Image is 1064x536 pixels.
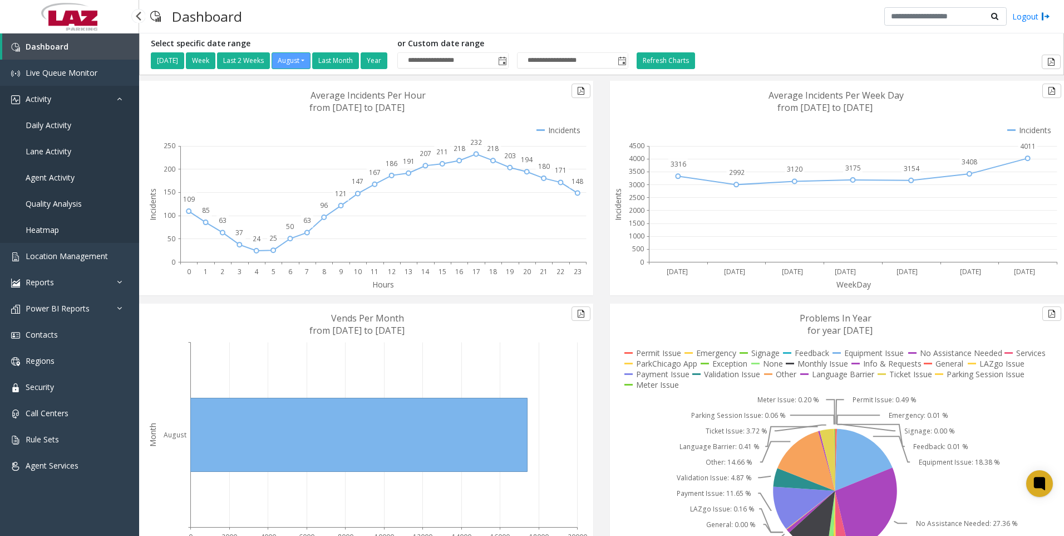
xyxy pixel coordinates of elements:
[26,303,90,314] span: Power BI Reports
[724,267,745,276] text: [DATE]
[782,267,803,276] text: [DATE]
[572,177,583,186] text: 148
[629,141,644,150] text: 4500
[288,267,292,276] text: 6
[164,187,175,197] text: 150
[369,168,381,177] text: 167
[219,216,226,225] text: 63
[11,43,20,52] img: 'icon'
[171,257,175,267] text: 0
[757,395,819,405] text: Meter Issue: 0.20 %
[388,267,396,276] text: 12
[26,434,59,445] span: Rule Sets
[1041,11,1050,22] img: logout
[787,164,802,174] text: 3120
[151,52,184,69] button: [DATE]
[11,436,20,445] img: 'icon'
[904,164,920,173] text: 3154
[147,188,158,221] text: Incidents
[835,267,856,276] text: [DATE]
[405,267,412,276] text: 13
[629,193,644,202] text: 2500
[1012,11,1050,22] a: Logout
[403,157,415,166] text: 191
[629,180,644,189] text: 3000
[504,151,516,160] text: 203
[540,267,548,276] text: 21
[904,426,955,436] text: Signage: 0.00 %
[286,222,294,231] text: 50
[1020,142,1036,151] text: 4011
[150,3,161,30] img: pageIcon
[311,89,426,101] text: Average Incidents Per Hour
[26,355,55,366] span: Regions
[11,410,20,418] img: 'icon'
[629,154,644,163] text: 4000
[420,149,431,158] text: 207
[538,162,550,171] text: 180
[187,267,191,276] text: 0
[472,267,480,276] text: 17
[572,84,590,98] button: Export to pdf
[729,168,745,177] text: 2992
[26,120,71,130] span: Daily Activity
[309,324,405,337] text: from [DATE] to [DATE]
[26,67,97,78] span: Live Queue Monitor
[26,198,82,209] span: Quality Analysis
[896,267,918,276] text: [DATE]
[354,267,362,276] text: 10
[217,52,270,69] button: Last 2 Weeks
[845,163,861,173] text: 3175
[1042,306,1061,321] button: Export to pdf
[637,52,695,69] button: Refresh Charts
[254,267,259,276] text: 4
[1014,267,1035,276] text: [DATE]
[629,167,644,176] text: 3500
[386,159,397,168] text: 186
[26,172,75,183] span: Agent Activity
[572,306,590,321] button: Export to pdf
[272,52,311,69] button: August
[322,267,326,276] text: 8
[11,95,20,104] img: 'icon'
[269,233,277,243] text: 25
[889,411,948,420] text: Emergency: 0.01 %
[202,206,210,215] text: 85
[164,430,186,440] text: August
[489,267,497,276] text: 18
[361,52,387,69] button: Year
[305,267,309,276] text: 7
[421,267,430,276] text: 14
[26,225,59,235] span: Heatmap
[26,408,68,418] span: Call Centers
[26,251,108,261] span: Location Management
[11,252,20,261] img: 'icon'
[919,457,1000,467] text: Equipment Issue: 18.38 %
[26,460,78,471] span: Agent Services
[777,101,873,114] text: from [DATE] to [DATE]
[454,144,465,153] text: 218
[706,426,767,436] text: Ticket Issue: 3.72 %
[235,228,243,237] text: 37
[677,473,752,483] text: Validation Issue: 4.87 %
[26,146,71,157] span: Lane Activity
[640,257,644,267] text: 0
[11,357,20,366] img: 'icon'
[183,194,195,204] text: 109
[574,267,582,276] text: 23
[629,231,644,241] text: 1000
[470,138,482,147] text: 232
[800,312,871,324] text: Problems In Year
[629,218,644,228] text: 1500
[836,279,871,290] text: WeekDay
[960,267,981,276] text: [DATE]
[455,267,463,276] text: 16
[613,188,623,221] text: Incidents
[331,312,404,324] text: Vends Per Month
[615,53,628,69] span: Toggle popup
[151,39,389,48] h5: Select specific date range
[2,33,139,60] a: Dashboard
[11,383,20,392] img: 'icon'
[506,267,514,276] text: 19
[272,267,275,276] text: 5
